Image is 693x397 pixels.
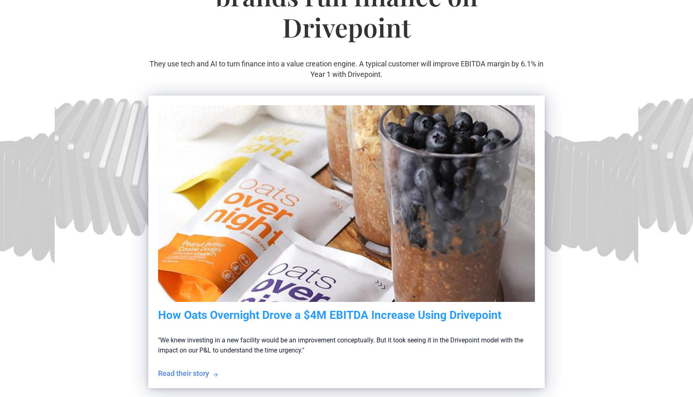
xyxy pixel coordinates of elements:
p: "We knew investing in a new facility would be an improvement conceptually. But it took seeing it ... [158,322,535,368]
p: They use tech and AI to turn finance into a value creation engine. A typical customer will improv... [148,59,545,79]
h5: How Oats Overnight Drove a $4M EBITDA Increase Using Drivepoint [158,308,535,322]
iframe: Chat Widget [652,358,693,397]
div: Read their story [158,368,209,378]
a: How Oats Overnight Drove a $4M EBITDA Increase Using Drivepoint"We knew investing in a new facili... [148,96,545,389]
